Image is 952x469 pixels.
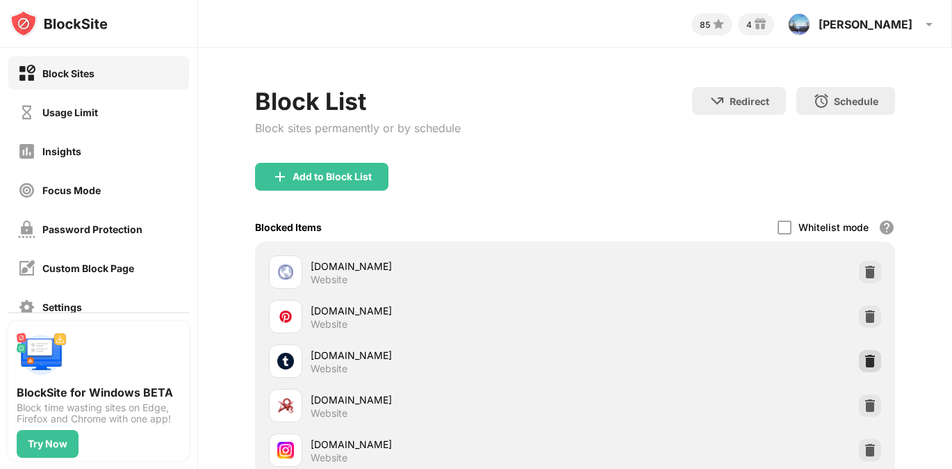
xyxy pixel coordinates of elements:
[277,264,294,280] img: favicons
[28,438,67,450] div: Try Now
[17,385,181,399] div: BlockSite for Windows BETA
[710,16,727,33] img: points-small.svg
[255,121,461,135] div: Block sites permanently or by schedule
[788,13,810,35] img: ACg8ocLyAxssCNW5SIVZIKvNW18KerIcPFNf0ypOxe6q7eQZog_GEiE4=s96-c
[42,145,81,157] div: Insights
[819,17,912,31] div: [PERSON_NAME]
[311,303,575,318] div: [DOMAIN_NAME]
[18,65,35,82] img: block-on.svg
[311,318,347,331] div: Website
[311,363,347,375] div: Website
[255,87,461,116] div: Block List
[277,353,294,369] img: favicons
[42,223,142,235] div: Password Protection
[277,308,294,325] img: favicons
[18,104,35,121] img: time-usage-off.svg
[311,273,347,286] div: Website
[311,437,575,452] div: [DOMAIN_NAME]
[293,171,372,182] div: Add to Block List
[834,95,878,107] div: Schedule
[730,95,769,107] div: Redirect
[255,221,322,233] div: Blocked Items
[277,442,294,459] img: favicons
[42,301,82,313] div: Settings
[311,348,575,363] div: [DOMAIN_NAME]
[18,221,35,238] img: password-protection-off.svg
[752,16,769,33] img: reward-small.svg
[42,106,98,118] div: Usage Limit
[42,184,101,196] div: Focus Mode
[700,19,710,30] div: 85
[18,143,35,160] img: insights-off.svg
[277,397,294,414] img: favicons
[10,10,108,38] img: logo-blocksite.svg
[798,221,869,233] div: Whitelist mode
[311,452,347,464] div: Website
[18,299,35,316] img: settings-off.svg
[18,260,35,277] img: customize-block-page-off.svg
[42,262,134,274] div: Custom Block Page
[746,19,752,30] div: 4
[17,330,67,380] img: push-desktop.svg
[18,182,35,199] img: focus-off.svg
[17,402,181,424] div: Block time wasting sites on Edge, Firefox and Chrome with one app!
[311,407,347,420] div: Website
[311,259,575,273] div: [DOMAIN_NAME]
[42,67,95,79] div: Block Sites
[311,392,575,407] div: [DOMAIN_NAME]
